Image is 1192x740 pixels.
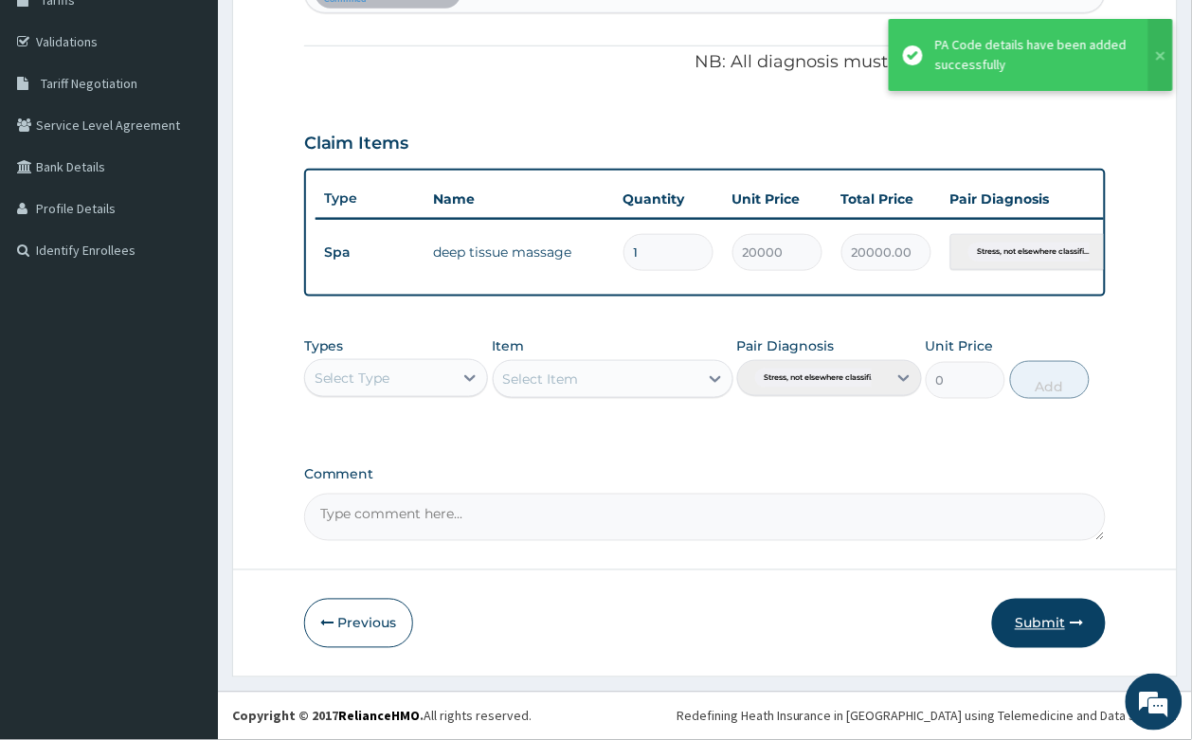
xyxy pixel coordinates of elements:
label: Types [304,338,344,354]
div: Minimize live chat window [311,9,356,55]
td: Spa [316,235,424,270]
th: Quantity [614,180,723,218]
td: deep tissue massage [424,233,614,271]
button: Previous [304,599,413,648]
th: Unit Price [723,180,832,218]
strong: Copyright © 2017 . [232,708,424,725]
label: Comment [304,467,1107,483]
th: Name [424,180,614,218]
div: PA Code details have been added successfully [935,35,1130,75]
h3: Claim Items [304,134,409,154]
a: RelianceHMO [338,708,420,725]
span: We're online! [110,239,262,430]
label: Item [493,336,525,355]
div: Chat with us now [99,106,318,131]
button: Add [1010,361,1091,399]
label: Pair Diagnosis [737,336,835,355]
button: Submit [992,599,1106,648]
footer: All rights reserved. [218,692,1192,740]
div: Redefining Heath Insurance in [GEOGRAPHIC_DATA] using Telemedicine and Data Science! [677,707,1178,726]
textarea: Type your message and hit 'Enter' [9,517,361,584]
th: Pair Diagnosis [941,180,1149,218]
th: Type [316,181,424,216]
span: Tariff Negotiation [41,75,137,92]
div: Select Type [315,369,390,388]
img: d_794563401_company_1708531726252_794563401 [35,95,77,142]
label: Unit Price [926,336,994,355]
th: Total Price [832,180,941,218]
p: NB: All diagnosis must be linked to a claim item [304,50,1107,75]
